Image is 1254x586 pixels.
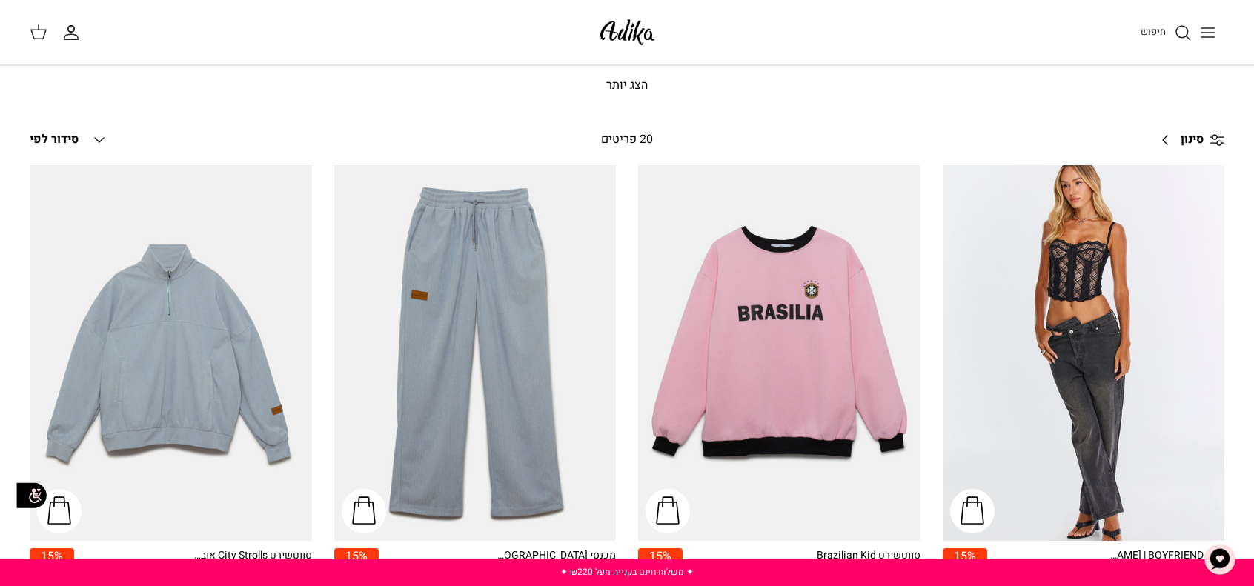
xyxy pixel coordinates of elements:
div: סווטשירט City Strolls אוברסייז [193,548,312,564]
div: 20 פריטים [487,130,767,150]
a: סווטשירט City Strolls אוברסייז [30,165,312,541]
a: ✦ משלוח חינם בקנייה מעל ₪220 ✦ [560,565,694,579]
a: מכנסי טרנינג City strolls [334,165,617,541]
button: צ'אט [1198,537,1242,582]
span: 15% [943,548,987,564]
button: סידור לפי [30,124,108,156]
span: סינון [1181,130,1204,150]
a: סינון [1151,122,1224,158]
a: 15% [943,548,987,580]
span: 15% [30,548,74,564]
p: הצג יותר [108,76,1146,96]
button: Toggle menu [1192,16,1224,49]
span: חיפוש [1141,24,1166,39]
a: ג׳ינס All Or Nothing קריס-קרוס | BOYFRIEND [943,165,1225,541]
a: מכנסי [GEOGRAPHIC_DATA] 152.90 ₪ 179.90 ₪ [379,548,617,580]
a: 15% [638,548,683,580]
img: Adika IL [596,15,659,50]
a: החשבון שלי [62,24,86,41]
a: 15% [334,548,379,580]
a: סווטשירט Brazilian Kid [638,165,920,541]
div: סווטשירט Brazilian Kid [802,548,920,564]
div: מכנסי [GEOGRAPHIC_DATA] [497,548,616,564]
span: 15% [638,548,683,564]
a: 15% [30,548,74,580]
img: accessibility_icon02.svg [11,475,52,516]
a: חיפוש [1141,24,1192,41]
span: סידור לפי [30,130,79,148]
span: 15% [334,548,379,564]
a: סווטשירט City Strolls אוברסייז 152.90 ₪ 179.90 ₪ [74,548,312,580]
a: ג׳ינס All Or Nothing [PERSON_NAME] | BOYFRIEND 186.90 ₪ 219.90 ₪ [987,548,1225,580]
div: ג׳ינס All Or Nothing [PERSON_NAME] | BOYFRIEND [1106,548,1224,564]
a: סווטשירט Brazilian Kid 118.90 ₪ 139.90 ₪ [683,548,920,580]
